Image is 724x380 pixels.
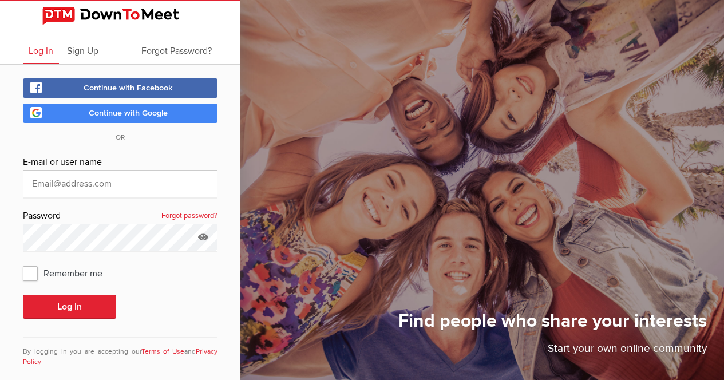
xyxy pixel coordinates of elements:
a: Terms of Use [141,347,185,356]
img: DownToMeet [42,7,198,25]
a: Continue with Facebook [23,78,217,98]
a: Continue with Google [23,104,217,123]
a: Forgot password? [161,209,217,224]
span: Continue with Facebook [84,83,173,93]
span: OR [104,133,136,142]
button: Log In [23,295,116,319]
span: Remember me [23,263,114,283]
div: E-mail or user name [23,155,217,170]
p: Start your own online community [398,341,707,363]
a: Log In [23,35,59,64]
div: By logging in you are accepting our and [23,337,217,367]
span: Sign Up [67,45,98,57]
a: Forgot Password? [136,35,217,64]
span: Log In [29,45,53,57]
h1: Find people who share your interests [398,310,707,341]
span: Forgot Password? [141,45,212,57]
div: Password [23,209,217,224]
span: Continue with Google [89,108,168,118]
input: Email@address.com [23,170,217,197]
a: Sign Up [61,35,104,64]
